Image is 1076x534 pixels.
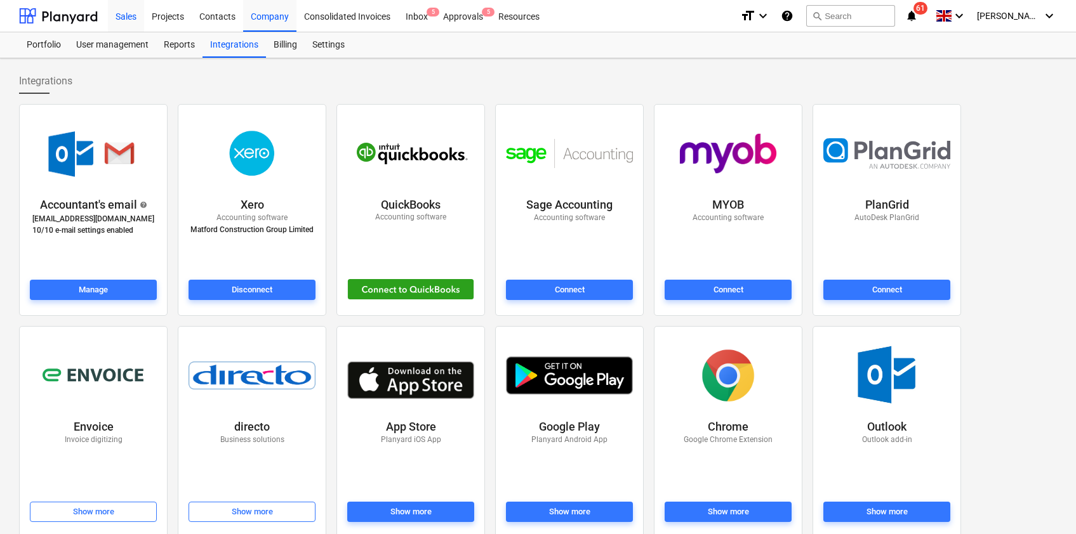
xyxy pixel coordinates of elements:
img: chrome.png [696,344,760,407]
p: [EMAIL_ADDRESS][DOMAIN_NAME] [32,212,154,226]
div: Show more [867,505,908,519]
img: sage_accounting.svg [506,139,633,168]
button: Disconnect [189,280,315,300]
i: Knowledge base [781,8,794,23]
button: Search [806,5,895,27]
span: 5 [427,8,439,16]
a: Integrations [203,32,266,58]
div: Show more [549,505,590,519]
span: 61 [913,2,927,15]
i: keyboard_arrow_down [952,8,967,23]
a: Reports [156,32,203,58]
p: Outlook [867,419,907,434]
p: Sage Accounting [526,197,613,212]
a: User management [69,32,156,58]
p: Chrome [708,419,748,434]
p: Envoice [74,419,114,434]
button: Show more [347,502,474,522]
div: Show more [708,505,749,519]
div: Manage [79,283,108,297]
a: Billing [266,32,305,58]
i: keyboard_arrow_down [755,8,771,23]
p: MYOB [712,197,744,212]
button: Show more [189,502,315,522]
i: keyboard_arrow_down [1042,8,1057,23]
div: Connect [555,283,585,297]
p: Matford Construction Group Limited [190,223,314,237]
div: Accountant's email [40,197,147,212]
div: Show more [232,505,273,519]
div: Connect [872,283,902,297]
img: app_store.jpg [347,352,474,399]
img: accountant-email.png [37,122,150,185]
img: myob_logo.png [668,122,788,185]
a: Portfolio [19,32,69,58]
span: 5 [482,8,495,16]
button: Show more [30,502,157,522]
button: Connect [506,280,633,300]
img: directo.png [189,361,315,389]
div: Show more [73,505,114,519]
img: quickbooks.svg [347,133,474,174]
button: Connect [823,280,950,300]
p: 10 / 10 e-mail settings enabled [32,225,154,236]
div: Connect [714,283,743,297]
button: Show more [823,502,950,522]
p: Google Chrome Extension [684,434,773,445]
i: notifications [905,8,918,23]
p: Accounting software [534,212,605,223]
p: Accounting software [375,212,446,223]
a: Settings [305,32,352,58]
div: Show more [390,505,432,519]
span: [PERSON_NAME] [977,11,1040,21]
p: PlanGrid [865,197,909,212]
button: Connect [665,280,792,300]
button: Show more [506,502,633,522]
p: Accounting software [190,212,314,223]
p: Accounting software [693,212,764,223]
span: Integrations [19,74,72,89]
span: search [812,11,822,21]
p: QuickBooks [381,197,441,212]
p: Planyard iOS App [381,434,441,445]
i: format_size [740,8,755,23]
p: Planyard Android App [531,434,608,445]
p: Outlook add-in [862,434,912,445]
p: Invoice digitizing [65,434,123,445]
span: help [137,201,147,209]
p: AutoDesk PlanGrid [854,212,919,223]
p: Xero [241,197,264,212]
div: Disconnect [232,283,272,297]
p: directo [234,419,270,434]
img: play_store.png [506,356,633,394]
img: outlook.jpg [839,344,934,407]
img: xero.png [207,122,298,185]
button: Manage [30,280,157,300]
p: Google Play [539,419,600,434]
p: App Store [386,419,436,434]
img: envoice.svg [43,363,144,388]
img: plangrid.svg [823,138,950,169]
button: Show more [665,502,792,522]
p: Business solutions [220,434,284,445]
